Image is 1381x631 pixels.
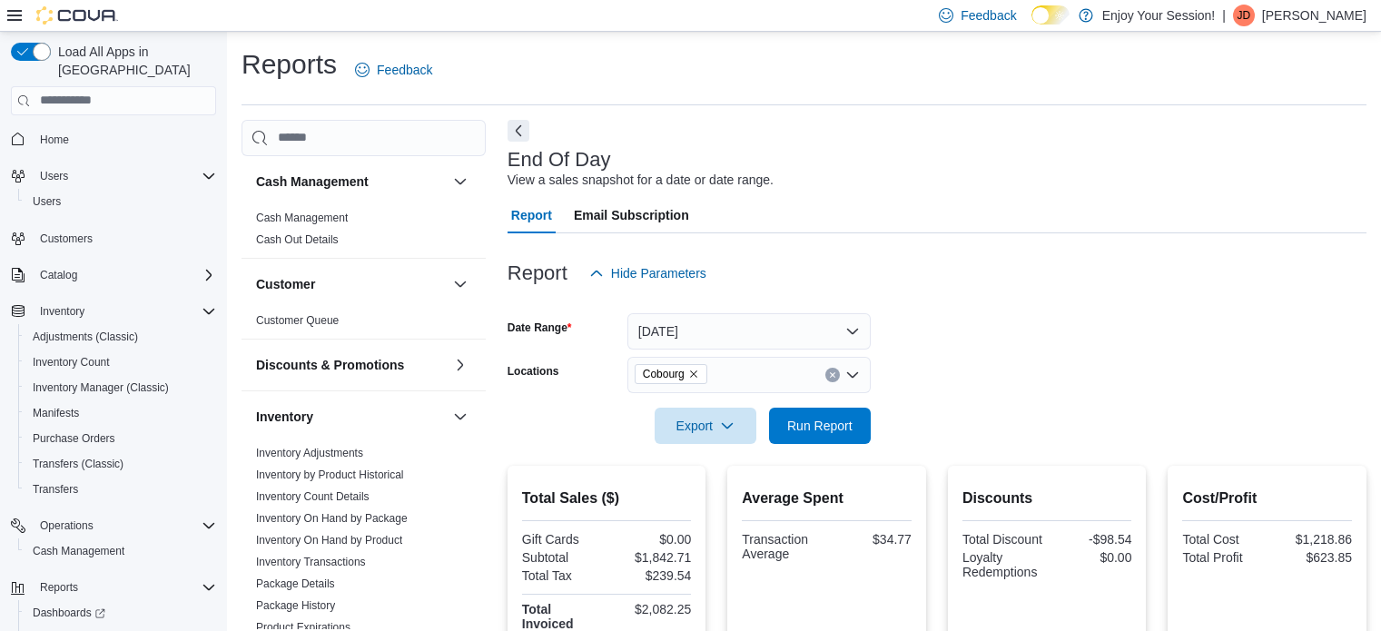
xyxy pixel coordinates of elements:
[33,264,216,286] span: Catalog
[610,568,691,583] div: $239.54
[256,512,408,525] a: Inventory On Hand by Package
[33,165,75,187] button: Users
[33,301,92,322] button: Inventory
[508,171,774,190] div: View a sales snapshot for a date or date range.
[4,225,223,251] button: Customers
[25,453,131,475] a: Transfers (Classic)
[256,555,366,569] span: Inventory Transactions
[256,577,335,590] a: Package Details
[1262,5,1366,26] p: [PERSON_NAME]
[787,417,853,435] span: Run Report
[1233,5,1255,26] div: Jack Daniel Grieve
[449,171,471,192] button: Cash Management
[522,488,692,509] h2: Total Sales ($)
[256,314,339,327] a: Customer Queue
[33,264,84,286] button: Catalog
[256,356,404,374] h3: Discounts & Promotions
[1051,550,1131,565] div: $0.00
[256,211,348,225] span: Cash Management
[1222,5,1226,26] p: |
[40,518,94,533] span: Operations
[256,446,363,460] span: Inventory Adjustments
[242,207,486,258] div: Cash Management
[962,488,1132,509] h2: Discounts
[18,451,223,477] button: Transfers (Classic)
[1182,550,1263,565] div: Total Profit
[33,194,61,209] span: Users
[1182,488,1352,509] h2: Cost/Profit
[688,369,699,380] button: Remove Cobourg from selection in this group
[25,351,117,373] a: Inventory Count
[256,313,339,328] span: Customer Queue
[449,354,471,376] button: Discounts & Promotions
[256,408,313,426] h3: Inventory
[242,310,486,339] div: Customer
[1051,532,1131,547] div: -$98.54
[611,264,706,282] span: Hide Parameters
[256,534,402,547] a: Inventory On Hand by Product
[610,532,691,547] div: $0.00
[522,532,603,547] div: Gift Cards
[508,149,611,171] h3: End Of Day
[655,408,756,444] button: Export
[256,468,404,482] span: Inventory by Product Historical
[666,408,745,444] span: Export
[825,368,840,382] button: Clear input
[33,165,216,187] span: Users
[256,173,446,191] button: Cash Management
[256,408,446,426] button: Inventory
[33,355,110,370] span: Inventory Count
[25,602,113,624] a: Dashboards
[18,426,223,451] button: Purchase Orders
[256,173,369,191] h3: Cash Management
[25,402,216,424] span: Manifests
[574,197,689,233] span: Email Subscription
[25,602,216,624] span: Dashboards
[256,356,446,374] button: Discounts & Promotions
[33,606,105,620] span: Dashboards
[961,6,1016,25] span: Feedback
[256,533,402,547] span: Inventory On Hand by Product
[508,320,572,335] label: Date Range
[256,447,363,459] a: Inventory Adjustments
[51,43,216,79] span: Load All Apps in [GEOGRAPHIC_DATA]
[33,515,216,537] span: Operations
[33,431,115,446] span: Purchase Orders
[36,6,118,25] img: Cova
[18,324,223,350] button: Adjustments (Classic)
[33,457,123,471] span: Transfers (Classic)
[25,428,216,449] span: Purchase Orders
[256,556,366,568] a: Inventory Transactions
[508,120,529,142] button: Next
[33,482,78,497] span: Transfers
[33,228,100,250] a: Customers
[4,299,223,324] button: Inventory
[25,478,216,500] span: Transfers
[742,532,823,561] div: Transaction Average
[256,490,370,503] a: Inventory Count Details
[33,227,216,250] span: Customers
[4,163,223,189] button: Users
[25,351,216,373] span: Inventory Count
[40,169,68,183] span: Users
[508,262,567,284] h3: Report
[33,515,101,537] button: Operations
[1271,532,1352,547] div: $1,218.86
[18,538,223,564] button: Cash Management
[256,232,339,247] span: Cash Out Details
[25,326,145,348] a: Adjustments (Classic)
[1182,532,1263,547] div: Total Cost
[742,488,912,509] h2: Average Spent
[33,128,216,151] span: Home
[25,191,216,212] span: Users
[18,400,223,426] button: Manifests
[33,577,85,598] button: Reports
[33,129,76,151] a: Home
[25,540,132,562] a: Cash Management
[522,568,603,583] div: Total Tax
[256,275,446,293] button: Customer
[4,126,223,153] button: Home
[40,133,69,147] span: Home
[256,489,370,504] span: Inventory Count Details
